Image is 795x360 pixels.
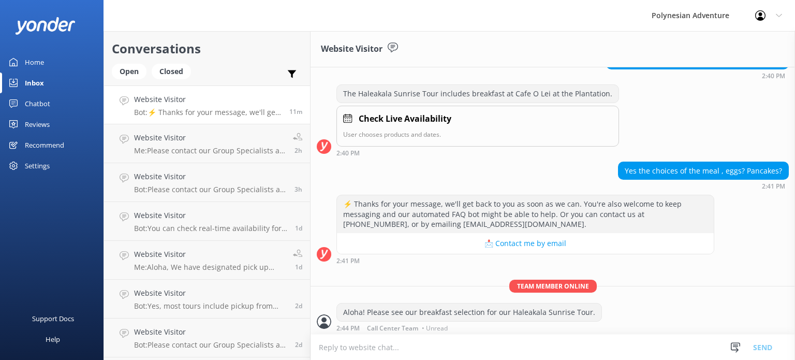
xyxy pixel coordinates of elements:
p: Bot: You can check real-time availability for the Road to Hana tour and make a booking online at ... [134,224,287,233]
a: Website VisitorBot:Please contact our Group Specialists at [PHONE_NUMBER] or request a custom quo... [104,163,310,202]
p: User chooses products and dates. [343,129,612,139]
h4: Check Live Availability [359,112,451,126]
h2: Conversations [112,39,302,59]
span: 02:41pm 15-Aug-2025 (UTC -10:00) Pacific/Honolulu [289,107,302,116]
a: Website VisitorBot:Please contact our Group Specialists at [PHONE_NUMBER] or request a custom quo... [104,319,310,357]
p: Bot: Please contact our Group Specialists at [PHONE_NUMBER] or request a custom quote at [DOMAIN_... [134,185,287,194]
p: Bot: Please contact our Group Specialists at [PHONE_NUMBER] or request a custom quote at [DOMAIN_... [134,340,287,350]
div: Settings [25,155,50,176]
p: Bot: ⚡ Thanks for your message, we'll get back to you as soon as we can. You're also welcome to k... [134,108,282,117]
h4: Website Visitor [134,326,287,338]
p: Me: Please contact our Group Specialists at [PHONE_NUMBER] or request a custom quote at [DOMAIN_N... [134,146,285,155]
h3: Website Visitor [321,42,382,56]
div: Inbox [25,73,44,93]
h4: Website Visitor [134,210,287,221]
span: 07:43am 13-Aug-2025 (UTC -10:00) Pacific/Honolulu [295,340,302,349]
h4: Website Visitor [134,171,287,182]
div: 02:40pm 15-Aug-2025 (UTC -10:00) Pacific/Honolulu [606,72,789,79]
div: Open [112,64,146,79]
p: Me: Aloha, We have designated pick up times and locations in the [GEOGRAPHIC_DATA] area. If you h... [134,263,285,272]
div: 02:40pm 15-Aug-2025 (UTC -10:00) Pacific/Honolulu [336,149,619,156]
div: ⚡ Thanks for your message, we'll get back to you as soon as we can. You're also welcome to keep m... [337,195,714,233]
strong: 2:40 PM [336,150,360,156]
div: Support Docs [32,308,74,329]
a: Open [112,65,152,77]
div: Yes the choices of the meal , eggs? Pancakes? [619,162,788,180]
div: Help [46,329,60,350]
div: 02:44pm 15-Aug-2025 (UTC -10:00) Pacific/Honolulu [336,324,602,332]
strong: 2:44 PM [336,325,360,332]
div: The Haleakala Sunrise Tour includes breakfast at Cafe O Lei at the Plantation. [337,85,619,103]
a: Website VisitorBot:Yes, most tours include pickup from designated airports. If you haven't provid... [104,280,310,319]
a: Closed [152,65,196,77]
p: Bot: Yes, most tours include pickup from designated airports. If you haven't provided your lodgin... [134,301,287,311]
div: Closed [152,64,191,79]
h4: Website Visitor [134,287,287,299]
a: Website VisitorBot:You can check real-time availability for the Road to Hana tour and make a book... [104,202,310,241]
div: Aloha! Please see our breakfast selection for our Haleakala Sunrise Tour. [337,304,601,321]
span: 08:15am 13-Aug-2025 (UTC -10:00) Pacific/Honolulu [295,301,302,310]
div: Chatbot [25,93,50,114]
a: Website VisitorMe:Please contact our Group Specialists at [PHONE_NUMBER] or request a custom quot... [104,124,310,163]
span: Team member online [509,280,597,293]
span: 03:47pm 13-Aug-2025 (UTC -10:00) Pacific/Honolulu [295,263,302,271]
span: • Unread [422,325,448,332]
span: 08:01am 14-Aug-2025 (UTC -10:00) Pacific/Honolulu [295,224,302,233]
div: Reviews [25,114,50,135]
img: yonder-white-logo.png [16,17,75,34]
button: 📩 Contact me by email [337,233,714,254]
div: Recommend [25,135,64,155]
strong: 2:41 PM [762,183,785,190]
strong: 2:40 PM [762,73,785,79]
span: 11:55am 15-Aug-2025 (UTC -10:00) Pacific/Honolulu [295,146,302,155]
div: 02:41pm 15-Aug-2025 (UTC -10:00) Pacific/Honolulu [336,257,714,264]
a: Website VisitorMe:Aloha, We have designated pick up times and locations in the [GEOGRAPHIC_DATA] ... [104,241,310,280]
span: Call Center Team [367,325,418,332]
h4: Website Visitor [134,132,285,143]
div: 02:41pm 15-Aug-2025 (UTC -10:00) Pacific/Honolulu [618,182,789,190]
strong: 2:41 PM [336,258,360,264]
a: Website VisitorBot:⚡ Thanks for your message, we'll get back to you as soon as we can. You're als... [104,85,310,124]
span: 11:44am 15-Aug-2025 (UTC -10:00) Pacific/Honolulu [295,185,302,194]
div: Home [25,52,44,73]
h4: Website Visitor [134,249,285,260]
h4: Website Visitor [134,94,282,105]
